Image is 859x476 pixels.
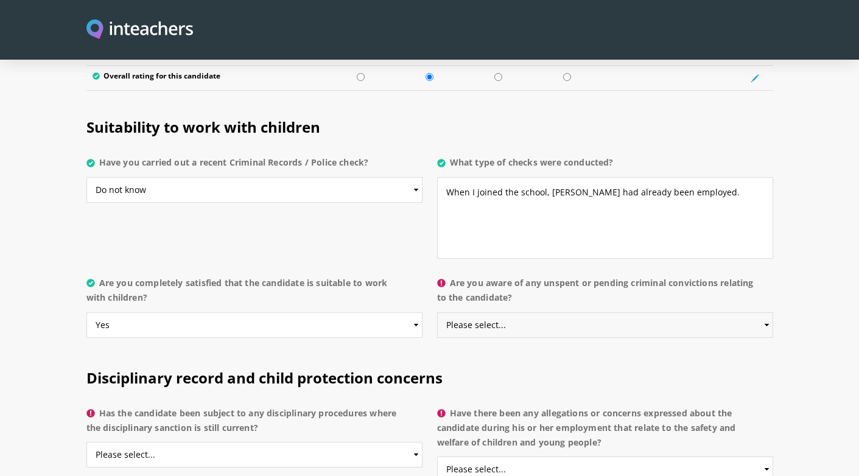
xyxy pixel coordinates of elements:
[86,155,422,177] label: Have you carried out a recent Criminal Records / Police check?
[437,155,773,177] label: What type of checks were conducted?
[86,368,443,388] span: Disciplinary record and child protection concerns
[86,276,422,312] label: Are you completely satisfied that the candidate is suitable to work with children?
[437,406,773,457] label: Have there been any allegations or concerns expressed about the candidate during his or her emplo...
[86,406,422,443] label: Has the candidate been subject to any disciplinary procedures where the disciplinary sanction is ...
[86,19,194,41] img: Inteachers
[437,276,773,312] label: Are you aware of any unspent or pending criminal convictions relating to the candidate?
[93,72,321,84] label: Overall rating for this candidate
[86,19,194,41] a: Visit this site's homepage
[86,117,320,137] span: Suitability to work with children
